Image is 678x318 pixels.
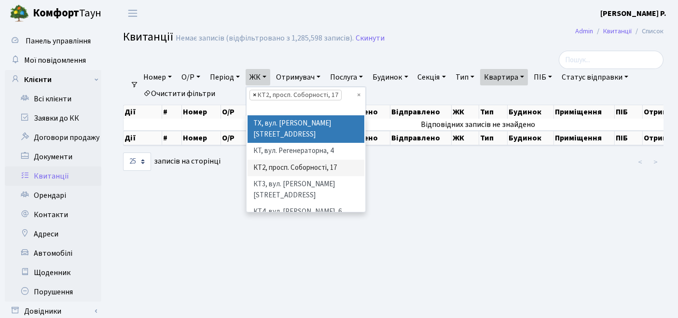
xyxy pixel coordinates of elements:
th: Приміщення [554,131,615,145]
a: Контакти [5,205,101,224]
th: Тип [479,105,508,119]
a: О/Р [178,69,204,85]
select: записів на сторінці [123,152,151,171]
span: Видалити всі елементи [357,90,360,100]
a: Секція [414,69,450,85]
a: Автомобілі [5,244,101,263]
a: Скинути [356,34,385,43]
a: Мої повідомлення [5,51,101,70]
a: ЖК [246,69,270,85]
span: × [253,90,256,100]
div: Немає записів (відфільтровано з 1,285,598 записів). [176,34,354,43]
a: Документи [5,147,101,166]
a: Порушення [5,282,101,302]
b: Комфорт [33,5,79,21]
a: [PERSON_NAME] Р. [600,8,666,19]
li: КТ4, вул. [PERSON_NAME], 6 [248,204,365,221]
th: Дії [124,131,162,145]
th: Будинок [508,105,554,119]
li: ТХ, вул. [PERSON_NAME][STREET_ADDRESS] [248,115,365,143]
a: Заявки до КК [5,109,101,128]
th: О/Р [221,131,249,145]
th: ЖК [452,131,479,145]
li: КТ3, вул. [PERSON_NAME][STREET_ADDRESS] [248,176,365,204]
li: Список [632,26,664,37]
a: Договори продажу [5,128,101,147]
a: Квитанції [603,26,632,36]
li: КТ2, просп. Соборності, 17 [249,90,342,100]
nav: breadcrumb [561,21,678,41]
th: ЖК [452,105,479,119]
a: Отримувач [272,69,324,85]
a: Період [206,69,244,85]
span: Квитанції [123,28,173,45]
a: Очистити фільтри [139,85,219,102]
a: ПІБ [530,69,556,85]
span: Панель управління [26,36,91,46]
th: Відправлено [390,105,452,119]
th: # [162,105,182,119]
th: Номер [182,131,221,145]
a: Послуга [326,69,367,85]
a: Номер [139,69,176,85]
span: Мої повідомлення [24,55,86,66]
a: Орендарі [5,186,101,205]
th: Дії [124,105,162,119]
th: ПІБ [615,131,643,145]
a: Будинок [369,69,412,85]
span: Таун [33,5,101,22]
input: Пошук... [559,51,664,69]
a: Панель управління [5,31,101,51]
img: logo.png [10,4,29,23]
th: ПІБ [615,105,643,119]
li: КТ, вул. Регенераторна, 4 [248,143,365,160]
a: Admin [575,26,593,36]
th: Будинок [508,131,554,145]
a: Адреси [5,224,101,244]
a: Квитанції [5,166,101,186]
a: Статус відправки [558,69,632,85]
a: Квартира [480,69,528,85]
label: записів на сторінці [123,152,221,171]
a: Щоденник [5,263,101,282]
a: Всі клієнти [5,89,101,109]
a: Тип [452,69,478,85]
a: Клієнти [5,70,101,89]
li: КТ2, просп. Соборності, 17 [248,160,365,177]
th: # [162,131,182,145]
th: О/Р [221,105,249,119]
th: Тип [479,131,508,145]
button: Переключити навігацію [121,5,145,21]
th: Номер [182,105,221,119]
th: Відправлено [390,131,452,145]
th: Приміщення [554,105,615,119]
